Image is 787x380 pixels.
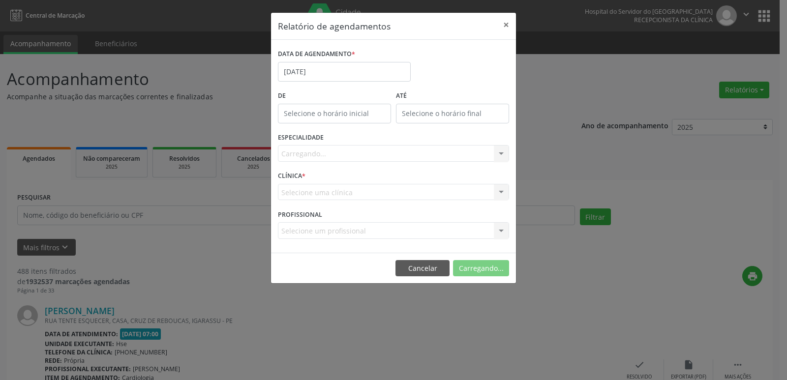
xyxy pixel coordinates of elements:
[396,104,509,123] input: Selecione o horário final
[278,47,355,62] label: DATA DE AGENDAMENTO
[278,130,324,146] label: ESPECIALIDADE
[395,260,450,277] button: Cancelar
[396,88,509,104] label: ATÉ
[278,62,411,82] input: Selecione uma data ou intervalo
[278,20,391,32] h5: Relatório de agendamentos
[278,88,391,104] label: De
[496,13,516,37] button: Close
[278,104,391,123] input: Selecione o horário inicial
[278,207,322,222] label: PROFISSIONAL
[453,260,509,277] button: Carregando...
[278,169,305,184] label: CLÍNICA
